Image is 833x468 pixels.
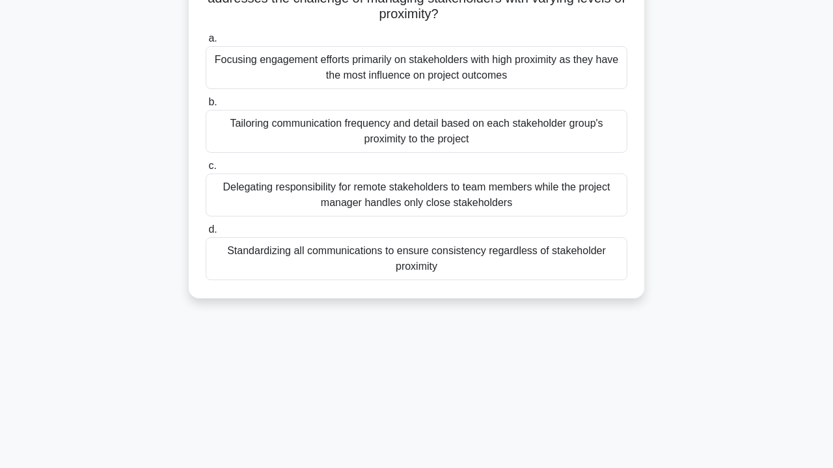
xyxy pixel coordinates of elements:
[208,224,217,235] span: d.
[206,110,627,153] div: Tailoring communication frequency and detail based on each stakeholder group's proximity to the p...
[208,32,217,44] span: a.
[208,160,216,171] span: c.
[206,237,627,280] div: Standardizing all communications to ensure consistency regardless of stakeholder proximity
[206,174,627,216] div: Delegating responsibility for remote stakeholders to team members while the project manager handl...
[206,46,627,89] div: Focusing engagement efforts primarily on stakeholders with high proximity as they have the most i...
[208,96,217,107] span: b.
